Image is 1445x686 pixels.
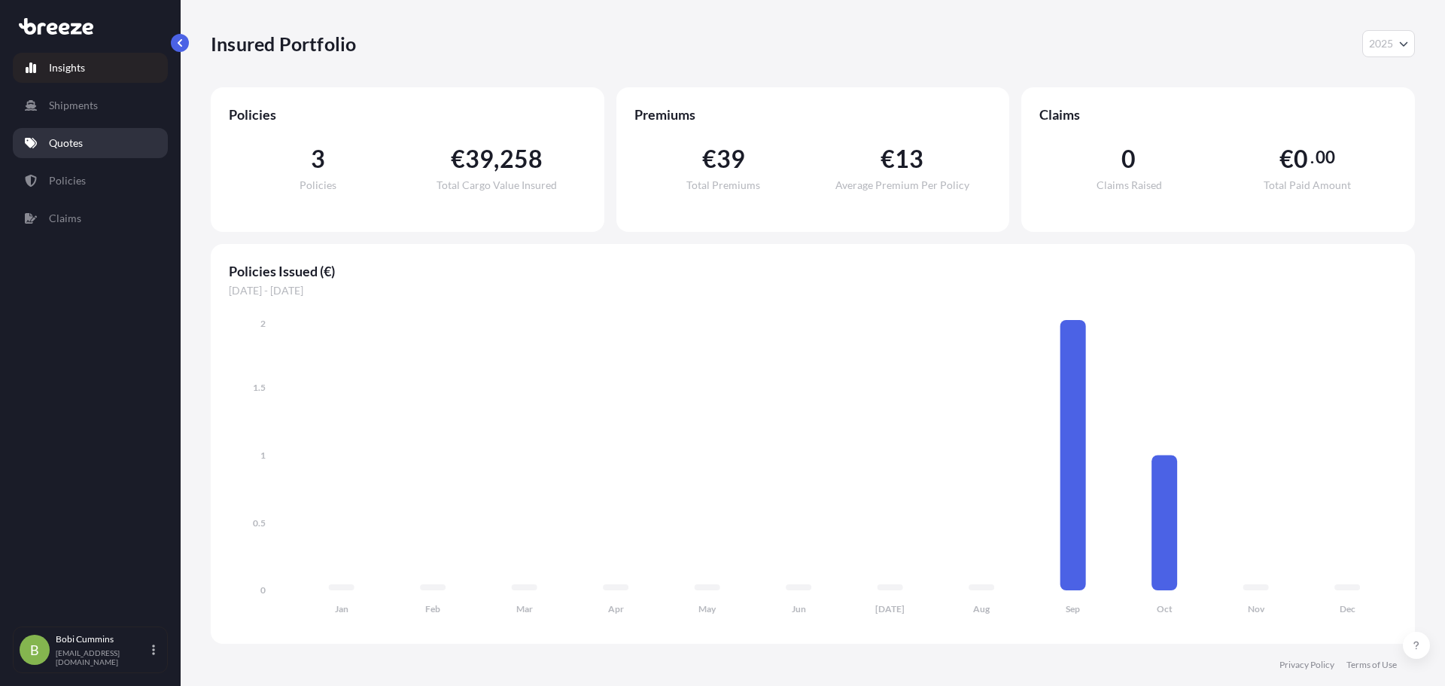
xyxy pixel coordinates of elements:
[1066,603,1080,614] tspan: Sep
[875,603,905,614] tspan: [DATE]
[56,633,149,645] p: Bobi Cummins
[1264,180,1351,191] span: Total Paid Amount
[13,90,168,120] a: Shipments
[451,147,465,171] span: €
[465,147,494,171] span: 39
[1279,147,1294,171] span: €
[1039,105,1397,123] span: Claims
[1340,603,1355,614] tspan: Dec
[500,147,543,171] span: 258
[1310,151,1314,163] span: .
[229,105,586,123] span: Policies
[253,382,266,393] tspan: 1.5
[881,147,895,171] span: €
[1248,603,1265,614] tspan: Nov
[49,173,86,188] p: Policies
[1369,36,1393,51] span: 2025
[634,105,992,123] span: Premiums
[425,603,440,614] tspan: Feb
[260,584,266,596] tspan: 0
[516,603,533,614] tspan: Mar
[260,450,266,461] tspan: 1
[49,211,81,226] p: Claims
[1346,659,1397,671] a: Terms of Use
[253,517,266,529] tspan: 0.5
[1279,659,1334,671] a: Privacy Policy
[1316,151,1335,163] span: 00
[13,53,168,83] a: Insights
[1121,147,1136,171] span: 0
[260,318,266,329] tspan: 2
[792,603,806,614] tspan: Jun
[716,147,745,171] span: 39
[1294,147,1308,171] span: 0
[13,166,168,196] a: Policies
[49,98,98,113] p: Shipments
[13,128,168,158] a: Quotes
[49,60,85,75] p: Insights
[229,283,1397,298] span: [DATE] - [DATE]
[56,648,149,666] p: [EMAIL_ADDRESS][DOMAIN_NAME]
[13,203,168,233] a: Claims
[608,603,624,614] tspan: Apr
[698,603,716,614] tspan: May
[300,180,336,191] span: Policies
[702,147,716,171] span: €
[437,180,557,191] span: Total Cargo Value Insured
[1362,30,1415,57] button: Year Selector
[835,180,969,191] span: Average Premium Per Policy
[229,262,1397,280] span: Policies Issued (€)
[686,180,760,191] span: Total Premiums
[30,642,39,657] span: B
[311,147,325,171] span: 3
[335,603,348,614] tspan: Jan
[895,147,923,171] span: 13
[494,147,499,171] span: ,
[1157,603,1173,614] tspan: Oct
[49,136,83,151] p: Quotes
[973,603,990,614] tspan: Aug
[1097,180,1162,191] span: Claims Raised
[211,32,356,56] p: Insured Portfolio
